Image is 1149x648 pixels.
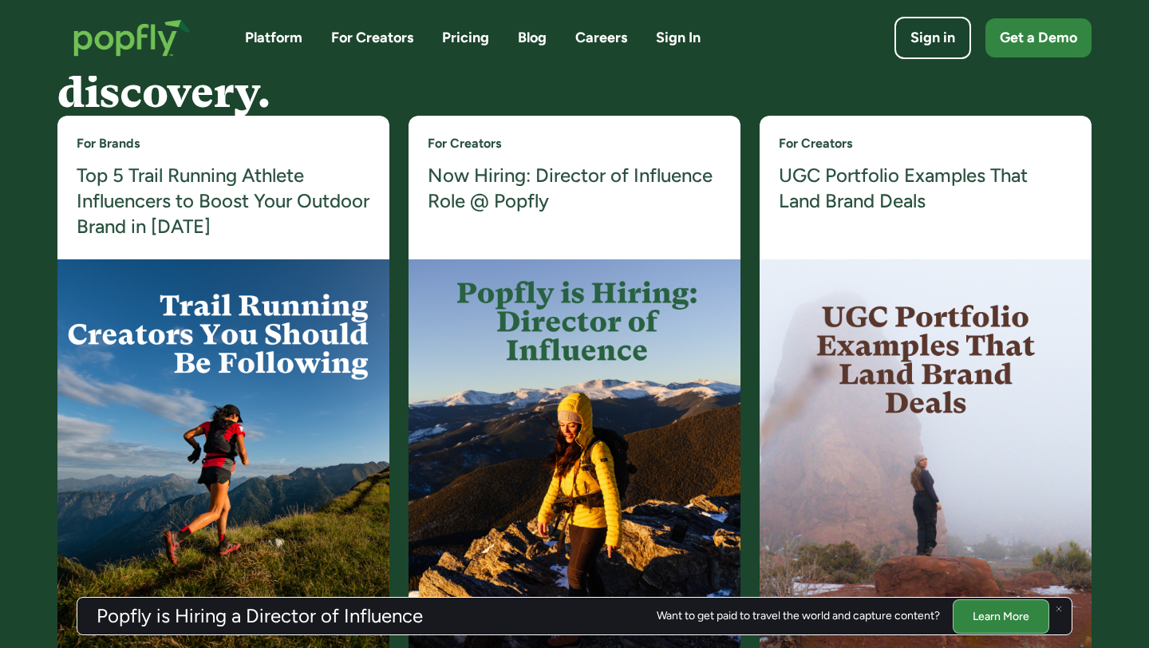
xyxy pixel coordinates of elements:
[77,163,370,240] a: Top 5 Trail Running Athlete Influencers to Boost Your Outdoor Brand in [DATE]
[57,3,207,73] a: home
[331,28,413,48] a: For Creators
[518,28,547,48] a: Blog
[656,28,701,48] a: Sign In
[442,28,489,48] a: Pricing
[779,163,1072,215] a: UGC Portfolio Examples That Land Brand Deals
[97,607,423,626] h3: Popfly is Hiring a Director of Influence
[575,28,627,48] a: Careers
[77,135,140,152] a: For Brands
[985,18,1092,57] a: Get a Demo
[1000,28,1077,48] div: Get a Demo
[428,135,501,152] a: For Creators
[910,28,955,48] div: Sign in
[657,610,940,622] div: Want to get paid to travel the world and capture content?
[245,28,302,48] a: Platform
[894,17,971,59] a: Sign in
[779,135,852,152] a: For Creators
[428,163,721,215] a: Now Hiring: Director of Influence Role @ Popfly
[953,599,1049,633] a: Learn More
